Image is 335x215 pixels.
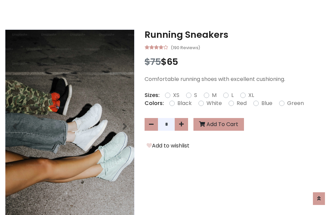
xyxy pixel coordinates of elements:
[193,118,244,131] button: Add To Cart
[237,99,247,107] label: Red
[261,99,272,107] label: Blue
[145,99,164,107] p: Colors:
[145,141,191,150] button: Add to wishlist
[167,56,178,68] span: 65
[173,91,179,99] label: XS
[194,91,197,99] label: S
[145,57,330,67] h3: $
[287,99,304,107] label: Green
[171,43,200,51] small: (190 Reviews)
[248,91,254,99] label: XL
[145,75,330,83] p: Comfortable running shoes with excellent cushioning.
[212,91,217,99] label: M
[145,91,160,99] p: Sizes:
[177,99,192,107] label: Black
[231,91,234,99] label: L
[206,99,222,107] label: White
[145,29,330,40] h3: Running Sneakers
[145,56,161,68] span: $75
